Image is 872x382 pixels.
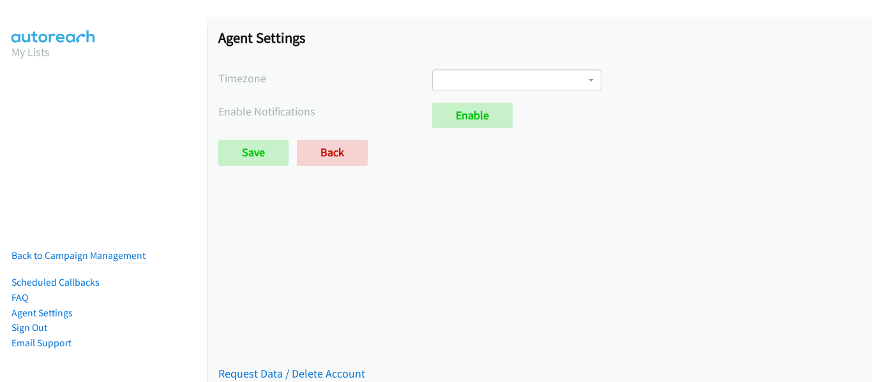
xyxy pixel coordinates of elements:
a: Scheduled Callbacks [11,276,100,288]
h1: Agent Settings [218,29,861,47]
input: Save [218,140,289,165]
a: Request Data / Delete Account [218,366,365,381]
a: Agent Settings [11,307,73,319]
label: Enable Notifications [218,103,432,120]
a: My Lists [11,45,50,59]
a: Enable [432,103,513,128]
label: Timezone [218,70,432,87]
a: FAQ [11,291,28,304]
a: Sign Out [11,321,47,334]
a: Email Support [11,337,71,349]
a: Back [297,140,368,165]
a: Back to Campaign Management [11,249,146,261]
